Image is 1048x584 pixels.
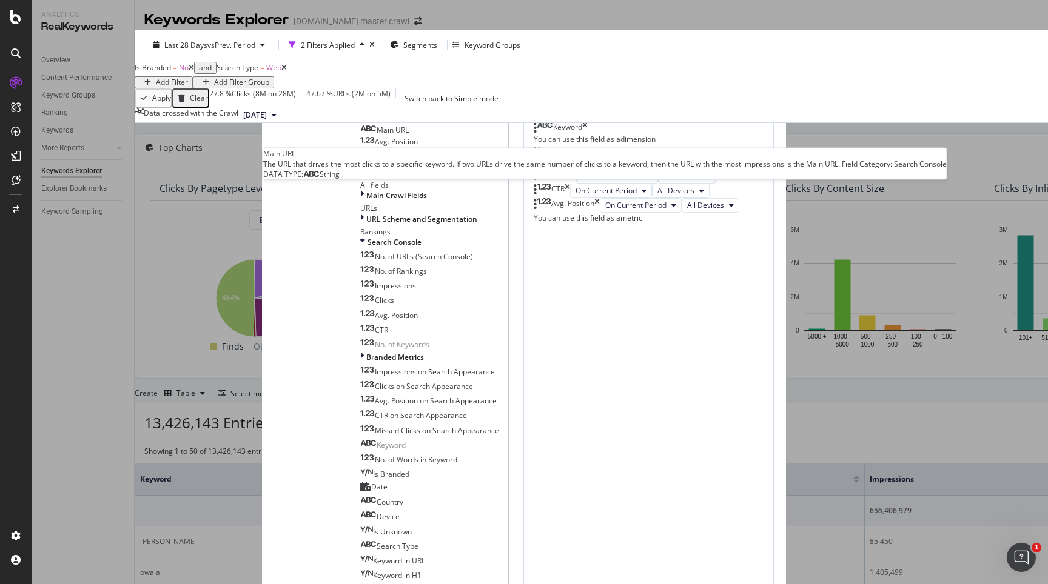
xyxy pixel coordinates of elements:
[534,144,764,154] div: Metrics
[375,367,495,377] span: Impressions on Search Appearance
[260,62,264,73] span: =
[465,40,520,50] div: Keyword Groups
[263,169,303,179] span: DATA TYPE:
[534,134,764,144] div: You can use this field as a dimension
[375,266,427,276] span: No. of Rankings
[217,62,258,73] span: Search Type
[199,64,212,72] div: and
[266,62,281,73] span: Web
[375,280,416,291] span: Impressions
[366,190,427,201] span: Main Crawl Fields
[207,40,255,50] span: vs Prev. Period
[373,526,412,537] span: Is Unknown
[375,325,388,335] span: CTR
[377,497,403,507] span: Country
[243,110,267,121] span: 2025 Aug. 25th
[173,62,177,73] span: =
[605,200,667,210] span: On Current Period
[403,40,437,50] span: Segments
[375,251,473,262] span: No. of URLs (Search Console)
[534,184,764,198] div: CTRtimesOn Current PeriodAll Devices
[373,556,425,566] span: Keyword in URL
[152,94,171,102] div: Apply
[263,148,947,159] div: Main URL
[551,198,594,213] div: Avg. Position
[179,62,189,73] span: No
[375,410,467,420] span: CTR on Search Appearance
[375,295,394,305] span: Clicks
[164,40,207,50] span: Last 28 Days
[652,184,710,198] button: All Devices
[135,62,171,73] span: Is Branded
[657,185,694,196] span: All Devices
[375,136,418,147] span: Avg. Position
[534,122,764,134] div: Keywordtimes
[190,94,208,102] div: Clear
[594,198,600,213] div: times
[375,454,457,465] span: No. of Words in Keyword
[377,511,400,522] span: Device
[1007,543,1036,572] iframe: Intercom live chat
[156,78,188,87] div: Add Filter
[551,184,565,198] div: CTR
[373,570,422,580] span: Keyword in H1
[570,184,652,198] button: On Current Period
[375,396,497,406] span: Avg. Position on Search Appearance
[553,122,582,134] div: Keyword
[360,180,508,190] div: All fields
[534,198,764,213] div: Avg. PositiontimesOn Current PeriodAll Devices
[687,200,724,210] span: All Devices
[214,78,269,87] div: Add Filter Group
[565,184,570,198] div: times
[373,469,409,479] span: Is Branded
[366,352,424,362] span: Branded Metrics
[576,185,637,196] span: On Current Period
[534,213,764,223] div: You can use this field as a metric
[306,88,391,108] div: 47.67 % URLs ( 2M on 5M )
[682,198,739,213] button: All Devices
[582,122,588,134] div: times
[369,41,375,48] div: times
[368,237,422,247] span: Search Console
[377,440,406,450] span: Keyword
[263,159,947,169] div: The URL that drives the most clicks to a specific keyword. If two URLs drive the same number of c...
[366,214,477,224] span: URL Scheme and Segmentation
[371,482,388,492] span: Date
[375,339,429,350] span: No. of Keywords
[375,425,499,436] span: Missed Clicks on Search Appearance
[405,93,499,104] div: Switch back to Simple mode
[209,88,296,108] div: 27.8 % Clicks ( 8M on 28M )
[320,169,340,179] span: String
[600,198,682,213] button: On Current Period
[375,310,418,320] span: Avg. Position
[377,125,409,135] span: Main URL
[360,203,508,213] div: URLs
[377,541,418,551] span: Search Type
[144,108,238,122] div: Data crossed with the Crawl
[301,40,355,50] div: 2 Filters Applied
[1032,543,1041,552] span: 1
[375,381,473,391] span: Clicks on Search Appearance
[360,227,508,237] div: Rankings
